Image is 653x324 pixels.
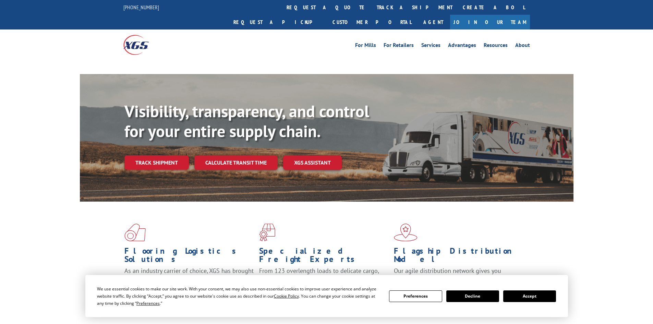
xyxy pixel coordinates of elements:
a: Track shipment [124,155,189,170]
a: Join Our Team [450,15,530,29]
a: Agent [416,15,450,29]
span: Cookie Policy [274,293,299,299]
a: For Mills [355,43,376,50]
h1: Flooring Logistics Solutions [124,247,254,267]
a: Customer Portal [327,15,416,29]
button: Accept [503,290,556,302]
span: Our agile distribution network gives you nationwide inventory management on demand. [394,267,520,283]
b: Visibility, transparency, and control for your entire supply chain. [124,100,369,142]
img: xgs-icon-flagship-distribution-model-red [394,224,418,241]
img: xgs-icon-total-supply-chain-intelligence-red [124,224,146,241]
p: From 123 overlength loads to delicate cargo, our experienced staff knows the best way to move you... [259,267,389,297]
a: Resources [484,43,508,50]
h1: Specialized Freight Experts [259,247,389,267]
a: Services [421,43,440,50]
img: xgs-icon-focused-on-flooring-red [259,224,275,241]
div: We use essential cookies to make our site work. With your consent, we may also use non-essential ... [97,285,381,307]
a: [PHONE_NUMBER] [123,4,159,11]
a: XGS ASSISTANT [283,155,342,170]
a: For Retailers [384,43,414,50]
a: About [515,43,530,50]
button: Preferences [389,290,442,302]
span: As an industry carrier of choice, XGS has brought innovation and dedication to flooring logistics... [124,267,254,291]
a: Calculate transit time [194,155,278,170]
div: Cookie Consent Prompt [85,275,568,317]
span: Preferences [136,300,160,306]
h1: Flagship Distribution Model [394,247,523,267]
a: Advantages [448,43,476,50]
a: Request a pickup [228,15,327,29]
button: Decline [446,290,499,302]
